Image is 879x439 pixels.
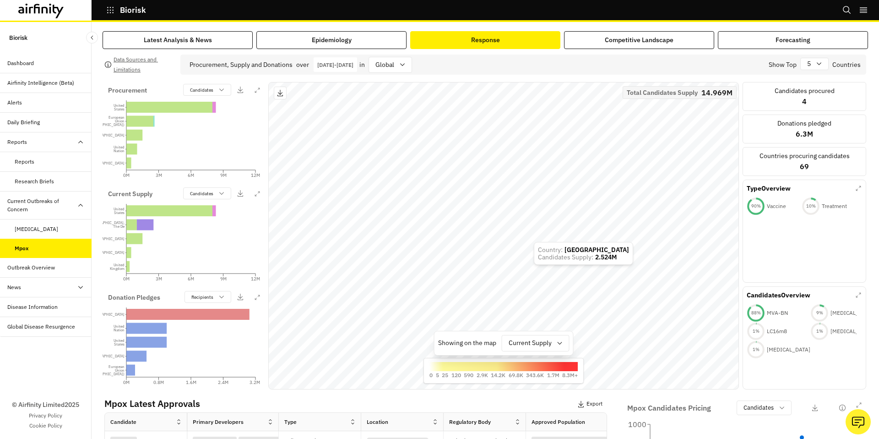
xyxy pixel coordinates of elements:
div: Forecasting [776,35,810,45]
p: Showing on the map [438,338,496,348]
tspan: 0M [123,276,130,282]
p: Donation Pledges [108,293,160,303]
tspan: United [114,103,125,108]
p: [MEDICAL_DATA] [767,346,810,354]
tspan: [GEOGRAPHIC_DATA] [87,236,125,241]
p: Vaccine [767,202,786,210]
p: [MEDICAL_DATA] [830,309,874,317]
button: Interact with the calendar and add the check-in date for your trip. [314,57,357,72]
canvas: Map [269,82,738,389]
tspan: ([GEOGRAPHIC_DATA]) [85,372,125,376]
tspan: United [114,338,125,343]
p: over [296,60,309,70]
p: Export [586,401,602,407]
p: 69.8K [509,371,523,379]
div: 9 % [810,310,829,316]
div: 1 % [747,328,765,335]
tspan: 0M [123,380,130,386]
tspan: 0.8M [153,380,164,386]
div: 10 % [802,203,820,209]
tspan: 3M [156,276,162,282]
div: Regulatory Body [449,418,491,426]
tspan: [GEOGRAPHIC_DATA] [87,161,125,165]
p: 5 [807,59,811,69]
tspan: 0M [123,172,130,178]
p: 120 [451,371,461,379]
p: Show Top [769,60,797,70]
tspan: The De [113,225,125,229]
tspan: European [109,364,125,369]
p: [DATE] - [DATE] [317,61,353,68]
div: Disease Information [7,303,58,311]
div: Research Briefs [15,177,54,186]
div: News [7,283,21,291]
p: 343.6K [526,371,544,379]
div: Approved Population [532,418,585,426]
p: MVA-BN [767,309,788,317]
tspan: 1000 [628,419,646,428]
div: Global Disease Resurgence [7,323,75,331]
div: 1 % [747,346,765,353]
button: Close Sidebar [86,32,98,44]
div: [MEDICAL_DATA] [15,225,58,233]
div: 88 % [747,310,765,316]
p: Biorisk [9,29,27,46]
p: Candidates procured [775,86,835,96]
div: Latest Analysis & News [144,35,212,45]
p: 2.9K [477,371,488,379]
p: Current Supply [108,189,152,199]
div: Reports [15,158,34,166]
div: Outbreak Overview [7,263,55,272]
p: 14.969M [701,89,732,96]
p: Mpox Candidates Pricing [627,402,711,413]
tspan: Union [115,119,125,123]
tspan: Kingdom [110,266,125,271]
tspan: 3.2M [250,380,260,386]
tspan: [GEOGRAPHIC_DATA] [87,133,125,137]
tspan: United [114,324,125,329]
p: Procurement [108,86,147,96]
p: Procurement, Supply and Donations [190,60,293,70]
tspan: United [114,263,125,267]
a: Cookie Policy [29,422,62,430]
div: Alerts [7,99,22,107]
p: Total Candidates Supply [627,89,698,96]
tspan: Nation [114,328,125,333]
a: Privacy Policy [29,412,62,420]
p: Recipients [191,294,213,301]
p: Data Sources and Limitations [114,55,173,75]
div: 90 % [747,203,765,209]
button: Biorisk [106,2,146,18]
p: 14.2K [491,371,505,379]
div: Dashboard [7,59,34,67]
button: Search [842,2,852,18]
tspan: 9M [220,172,227,178]
tspan: 6M [188,276,194,282]
p: 590 [464,371,473,379]
tspan: [GEOGRAPHIC_DATA] [87,312,125,317]
tspan: European [109,115,125,120]
div: Current Outbreaks of Concern [7,197,77,214]
tspan: 2.4M [218,380,228,386]
p: 1.7M [547,371,559,379]
p: in [359,60,365,70]
p: Candidates [190,190,213,197]
div: Airfinity Intelligence (Beta) [7,79,74,87]
tspan: [GEOGRAPHIC_DATA] [87,354,125,359]
p: Biorisk [120,6,146,14]
tspan: [GEOGRAPHIC_DATA], [87,221,125,225]
div: Location [367,418,388,426]
p: Candidates [190,87,213,93]
div: Candidate [110,418,136,426]
p: [MEDICAL_DATA] [830,327,874,335]
tspan: Nation [114,148,125,153]
p: 6.3M [796,128,813,139]
tspan: 3M [156,172,162,178]
div: Mpox [15,244,29,252]
div: Primary Developers [193,418,244,426]
div: Response [471,35,500,45]
p: Mpox Latest Approvals [104,397,607,411]
tspan: United [114,207,125,211]
tspan: 12M [251,172,260,178]
p: Treatment [822,202,847,210]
